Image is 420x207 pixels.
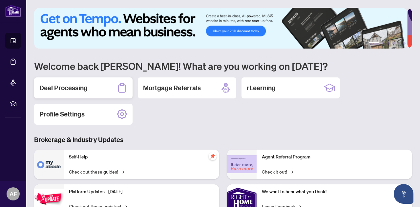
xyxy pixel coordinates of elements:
h2: Mortgage Referrals [143,83,201,93]
button: 5 [398,42,400,45]
p: Agent Referral Program [262,154,407,161]
p: Platform Updates - [DATE] [69,188,214,196]
h1: Welcome back [PERSON_NAME]! What are you working on [DATE]? [34,60,412,72]
button: Open asap [394,184,413,204]
h2: Profile Settings [39,110,85,119]
p: Self-Help [69,154,214,161]
span: → [290,168,293,175]
button: 6 [403,42,406,45]
span: AF [10,189,17,198]
img: Slide 0 [34,8,407,49]
h3: Brokerage & Industry Updates [34,135,412,144]
a: Check it out!→ [262,168,293,175]
button: 4 [392,42,395,45]
button: 2 [382,42,385,45]
span: pushpin [209,152,217,160]
a: Check out these guides!→ [69,168,124,175]
span: → [121,168,124,175]
button: 3 [387,42,390,45]
img: Self-Help [34,150,64,179]
h2: Deal Processing [39,83,88,93]
button: 1 [369,42,379,45]
img: Agent Referral Program [227,155,257,173]
img: logo [5,5,21,17]
p: We want to hear what you think! [262,188,407,196]
h2: rLearning [247,83,276,93]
